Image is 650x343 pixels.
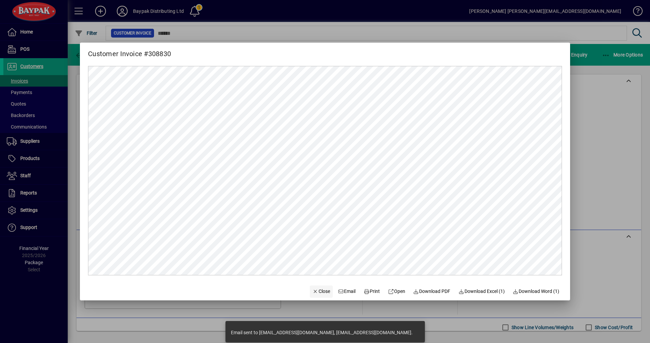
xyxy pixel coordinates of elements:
button: Download Excel (1) [456,285,507,298]
button: Email [335,285,359,298]
button: Close [310,285,333,298]
button: Download Word (1) [510,285,562,298]
a: Open [385,285,408,298]
div: Email sent to [EMAIL_ADDRESS][DOMAIN_NAME], [EMAIL_ADDRESS][DOMAIN_NAME]. [231,329,413,336]
a: Download PDF [411,285,453,298]
span: Download PDF [413,288,451,295]
span: Download Excel (1) [458,288,505,295]
span: Download Word (1) [513,288,560,295]
span: Print [364,288,380,295]
span: Email [338,288,356,295]
h2: Customer Invoice #308830 [80,43,179,59]
span: Open [388,288,405,295]
span: Close [312,288,330,295]
button: Print [361,285,383,298]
